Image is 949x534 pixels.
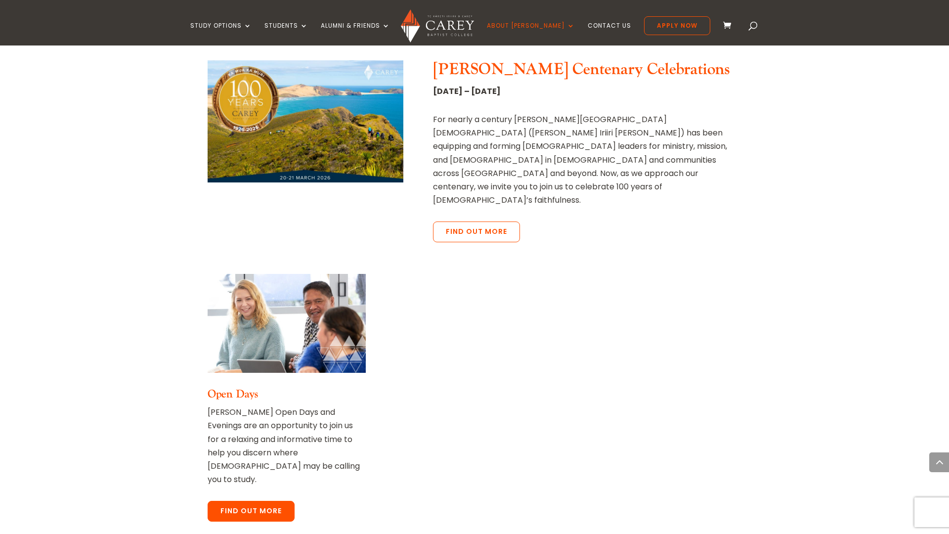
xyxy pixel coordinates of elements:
[190,22,252,45] a: Study Options
[208,501,295,522] a: Find out more
[401,9,474,43] img: Carey Baptist College
[644,16,710,35] a: Apply Now
[433,222,520,242] a: Find out more
[208,364,366,376] a: Students at Carey
[264,22,308,45] a: Students
[208,60,403,183] img: Centenary artwork_website banner
[208,174,403,185] a: Centenary artwork_website banner
[433,86,501,97] strong: [DATE] – [DATE]
[208,406,360,485] span: [PERSON_NAME] Open Days and Evenings are an opportunity to join us for a relaxing and informative...
[588,22,631,45] a: Contact Us
[208,274,366,373] img: Students at Carey
[208,387,258,401] a: Open Days
[321,22,390,45] a: Alumni & Friends
[433,113,741,207] p: For nearly a century [PERSON_NAME][GEOGRAPHIC_DATA][DEMOGRAPHIC_DATA] ([PERSON_NAME] Iriiri [PERS...
[433,60,741,84] h3: [PERSON_NAME] Centenary Celebrations
[487,22,575,45] a: About [PERSON_NAME]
